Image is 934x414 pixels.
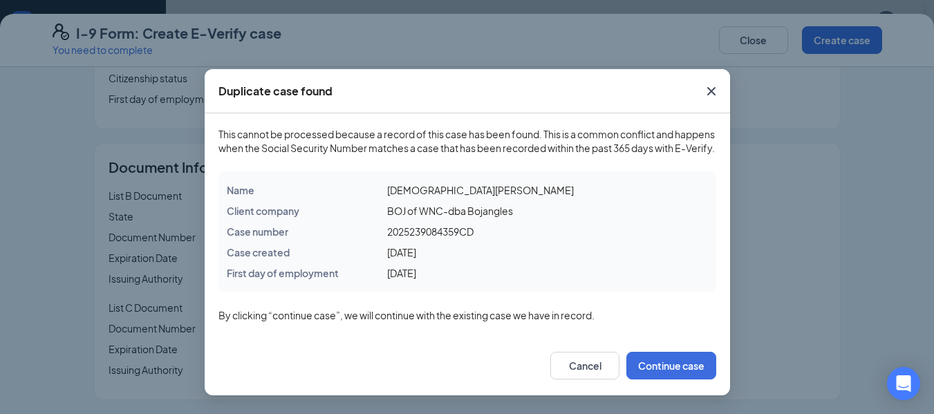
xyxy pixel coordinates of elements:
[227,205,299,217] span: Client company
[386,205,512,217] span: BOJ of WNC-dba Bojangles
[550,352,619,379] button: Cancel
[626,352,716,379] button: Continue case
[386,267,415,279] span: [DATE]
[218,308,716,322] span: By clicking “continue case”, we will continue with the existing case we have in record.
[693,69,730,113] button: Close
[386,225,473,238] span: 2025239084359CD
[218,127,716,155] span: This cannot be processed because a record of this case has been found. This is a common conflict ...
[227,184,254,196] span: Name
[227,225,288,238] span: Case number
[887,367,920,400] div: Open Intercom Messenger
[218,84,333,99] div: Duplicate case found
[386,246,415,258] span: [DATE]
[227,267,339,279] span: First day of employment
[386,184,573,196] span: [DEMOGRAPHIC_DATA][PERSON_NAME]
[227,246,290,258] span: Case created
[703,83,720,100] svg: Cross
